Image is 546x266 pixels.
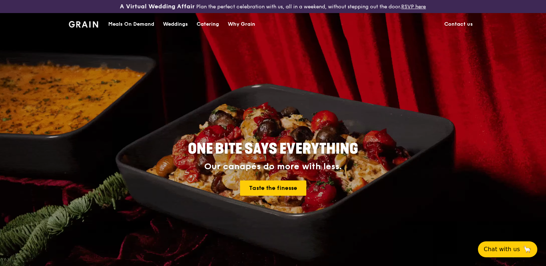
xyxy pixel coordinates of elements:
[440,13,477,35] a: Contact us
[523,245,532,254] span: 🦙
[91,3,455,10] div: Plan the perfect celebration with us, all in a weekend, without stepping out the door.
[143,162,403,172] div: Our canapés do more with less.
[159,13,192,35] a: Weddings
[228,13,255,35] div: Why Grain
[163,13,188,35] div: Weddings
[69,21,98,28] img: Grain
[188,140,358,158] span: ONE BITE SAYS EVERYTHING
[223,13,260,35] a: Why Grain
[120,3,195,10] h3: A Virtual Wedding Affair
[478,241,537,257] button: Chat with us🦙
[484,245,520,254] span: Chat with us
[401,4,426,10] a: RSVP here
[108,13,154,35] div: Meals On Demand
[192,13,223,35] a: Catering
[197,13,219,35] div: Catering
[240,180,306,196] a: Taste the finesse
[69,13,98,34] a: GrainGrain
